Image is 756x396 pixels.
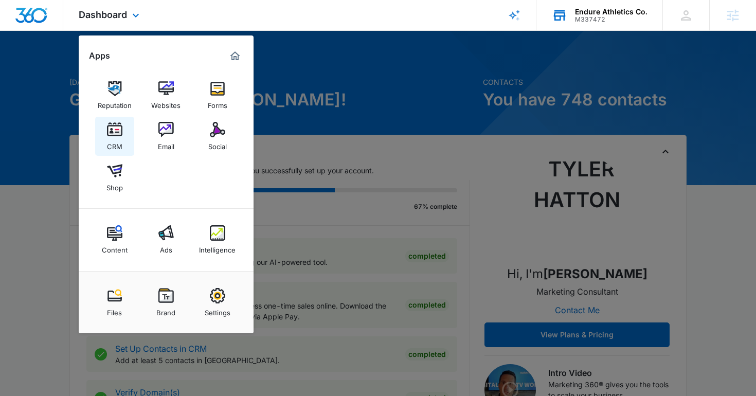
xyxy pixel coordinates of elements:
a: Reputation [95,76,134,115]
div: CRM [107,137,122,151]
div: Files [107,303,122,317]
a: Content [95,220,134,259]
h2: Apps [89,51,110,61]
a: Shop [95,158,134,197]
div: Reputation [98,96,132,110]
a: Social [198,117,237,156]
div: account id [575,16,647,23]
a: Intelligence [198,220,237,259]
div: Social [208,137,227,151]
a: CRM [95,117,134,156]
div: Ads [160,241,172,254]
span: Dashboard [79,9,127,20]
div: Shop [106,178,123,192]
div: Intelligence [199,241,236,254]
a: Brand [147,283,186,322]
a: Email [147,117,186,156]
div: Websites [151,96,181,110]
a: Forms [198,76,237,115]
a: Ads [147,220,186,259]
a: Settings [198,283,237,322]
div: Forms [208,96,227,110]
div: Brand [156,303,175,317]
a: Websites [147,76,186,115]
div: account name [575,8,647,16]
a: Marketing 360® Dashboard [227,48,243,64]
div: Content [102,241,128,254]
a: Files [95,283,134,322]
div: Settings [205,303,230,317]
div: Email [158,137,174,151]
